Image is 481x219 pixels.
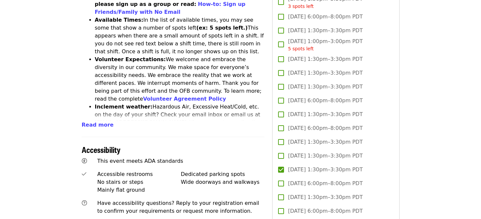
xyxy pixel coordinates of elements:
[82,158,87,164] i: universal-access icon
[288,124,362,132] span: [DATE] 6:00pm–8:00pm PDT
[97,170,181,178] div: Accessible restrooms
[288,83,362,91] span: [DATE] 1:30pm–3:30pm PDT
[97,200,259,214] span: Have accessibility questions? Reply to your registration email to confirm your requirements or re...
[288,166,362,174] span: [DATE] 1:30pm–3:30pm PDT
[95,1,246,15] a: How-to: Sign up Friends/Family with No Email
[288,69,362,77] span: [DATE] 1:30pm–3:30pm PDT
[82,171,86,177] i: check icon
[288,110,362,118] span: [DATE] 1:30pm–3:30pm PDT
[288,13,362,21] span: [DATE] 6:00pm–8:00pm PDT
[82,121,114,129] button: Read more
[288,152,362,160] span: [DATE] 1:30pm–3:30pm PDT
[95,56,166,62] strong: Volunteer Expectations:
[288,138,362,146] span: [DATE] 1:30pm–3:30pm PDT
[97,186,181,194] div: Mainly flat ground
[288,193,362,201] span: [DATE] 1:30pm–3:30pm PDT
[95,104,153,110] strong: Inclement weather:
[181,170,265,178] div: Dedicated parking spots
[95,16,265,56] li: In the list of available times, you may see some that show a number of spots left This appears wh...
[288,37,362,52] span: [DATE] 1:00pm–3:00pm PDT
[95,56,265,103] li: We welcome and embrace the diversity in our community. We make space for everyone’s accessibility...
[143,96,226,102] a: Volunteer Agreement Policy
[95,17,143,23] strong: Available Times:
[82,144,120,155] span: Accessibility
[196,25,248,31] strong: (ex: 5 spots left.)
[82,200,87,206] i: question-circle icon
[288,55,362,63] span: [DATE] 1:30pm–3:30pm PDT
[181,178,265,186] div: Wide doorways and walkways
[288,4,314,9] span: 3 spots left
[288,97,362,105] span: [DATE] 6:00pm–8:00pm PDT
[82,122,114,128] span: Read more
[288,180,362,187] span: [DATE] 6:00pm–8:00pm PDT
[97,178,181,186] div: No stairs or steps
[288,46,314,51] span: 5 spots left
[95,103,265,142] li: Hazardous Air, Excessive Heat/Cold, etc. on the day of your shift? Check your email inbox or emai...
[288,207,362,215] span: [DATE] 6:00pm–8:00pm PDT
[97,158,183,164] span: This event meets ADA standards
[288,27,362,35] span: [DATE] 1:30pm–3:30pm PDT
